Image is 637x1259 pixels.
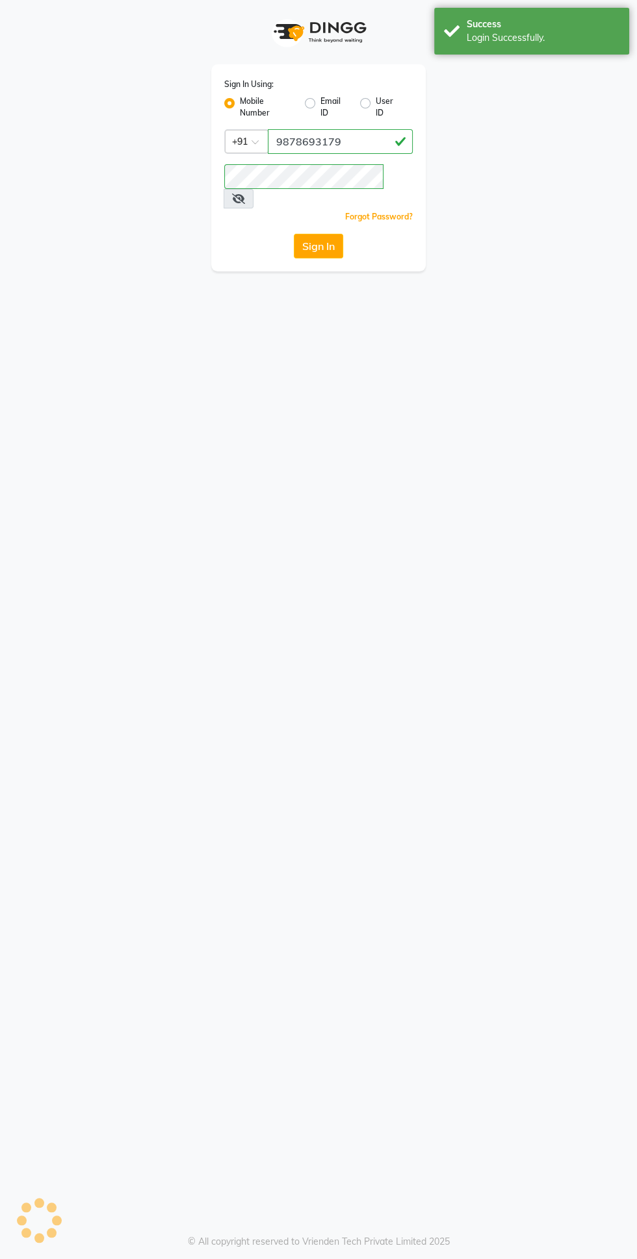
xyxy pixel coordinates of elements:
[467,18,619,31] div: Success
[345,212,413,221] a: Forgot Password?
[224,164,383,189] input: Username
[268,129,413,154] input: Username
[266,13,370,51] img: logo1.svg
[224,79,274,90] label: Sign In Using:
[294,234,343,258] button: Sign In
[376,95,402,119] label: User ID
[467,31,619,45] div: Login Successfully.
[320,95,350,119] label: Email ID
[240,95,294,119] label: Mobile Number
